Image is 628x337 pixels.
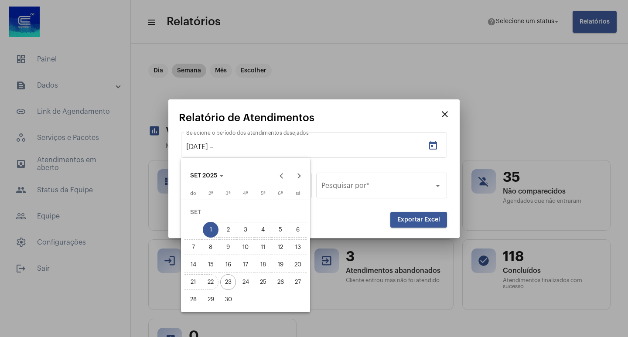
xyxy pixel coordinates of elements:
[243,191,248,196] span: 4ª
[254,238,272,256] button: 11 de setembro de 2025
[185,239,201,255] div: 7
[184,256,202,273] button: 14 de setembro de 2025
[272,273,289,291] button: 26 de setembro de 2025
[190,191,196,196] span: do
[254,256,272,273] button: 18 de setembro de 2025
[290,257,306,272] div: 20
[225,191,231,196] span: 3ª
[220,274,236,290] div: 23
[202,238,219,256] button: 8 de setembro de 2025
[289,256,307,273] button: 20 de setembro de 2025
[203,222,218,238] div: 1
[184,273,202,291] button: 21 de setembro de 2025
[254,221,272,238] button: 4 de setembro de 2025
[272,221,289,238] button: 5 de setembro de 2025
[289,273,307,291] button: 27 de setembro de 2025
[202,256,219,273] button: 15 de setembro de 2025
[220,292,236,307] div: 30
[290,274,306,290] div: 27
[203,239,218,255] div: 8
[184,291,202,308] button: 28 de setembro de 2025
[238,222,253,238] div: 3
[290,239,306,255] div: 13
[202,221,219,238] button: 1 de setembro de 2025
[237,273,254,291] button: 24 de setembro de 2025
[220,239,236,255] div: 9
[208,191,213,196] span: 2ª
[273,222,288,238] div: 5
[220,222,236,238] div: 2
[237,256,254,273] button: 17 de setembro de 2025
[185,292,201,307] div: 28
[183,167,231,185] button: Choose month and year
[219,273,237,291] button: 23 de setembro de 2025
[296,191,300,196] span: sá
[184,238,202,256] button: 7 de setembro de 2025
[219,221,237,238] button: 2 de setembro de 2025
[203,257,218,272] div: 15
[273,257,288,272] div: 19
[272,238,289,256] button: 12 de setembro de 2025
[290,222,306,238] div: 6
[255,239,271,255] div: 11
[255,222,271,238] div: 4
[290,167,308,185] button: Next month
[185,257,201,272] div: 14
[273,239,288,255] div: 12
[272,256,289,273] button: 19 de setembro de 2025
[255,257,271,272] div: 18
[185,274,201,290] div: 21
[273,167,290,185] button: Previous month
[184,204,307,221] td: SET
[237,221,254,238] button: 3 de setembro de 2025
[261,191,266,196] span: 5ª
[220,257,236,272] div: 16
[255,274,271,290] div: 25
[273,274,288,290] div: 26
[219,238,237,256] button: 9 de setembro de 2025
[289,221,307,238] button: 6 de setembro de 2025
[219,291,237,308] button: 30 de setembro de 2025
[238,239,253,255] div: 10
[289,238,307,256] button: 13 de setembro de 2025
[202,273,219,291] button: 22 de setembro de 2025
[278,191,283,196] span: 6ª
[190,173,217,179] span: SET 2025
[254,273,272,291] button: 25 de setembro de 2025
[203,292,218,307] div: 29
[202,291,219,308] button: 29 de setembro de 2025
[238,257,253,272] div: 17
[203,274,218,290] div: 22
[219,256,237,273] button: 16 de setembro de 2025
[238,274,253,290] div: 24
[237,238,254,256] button: 10 de setembro de 2025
